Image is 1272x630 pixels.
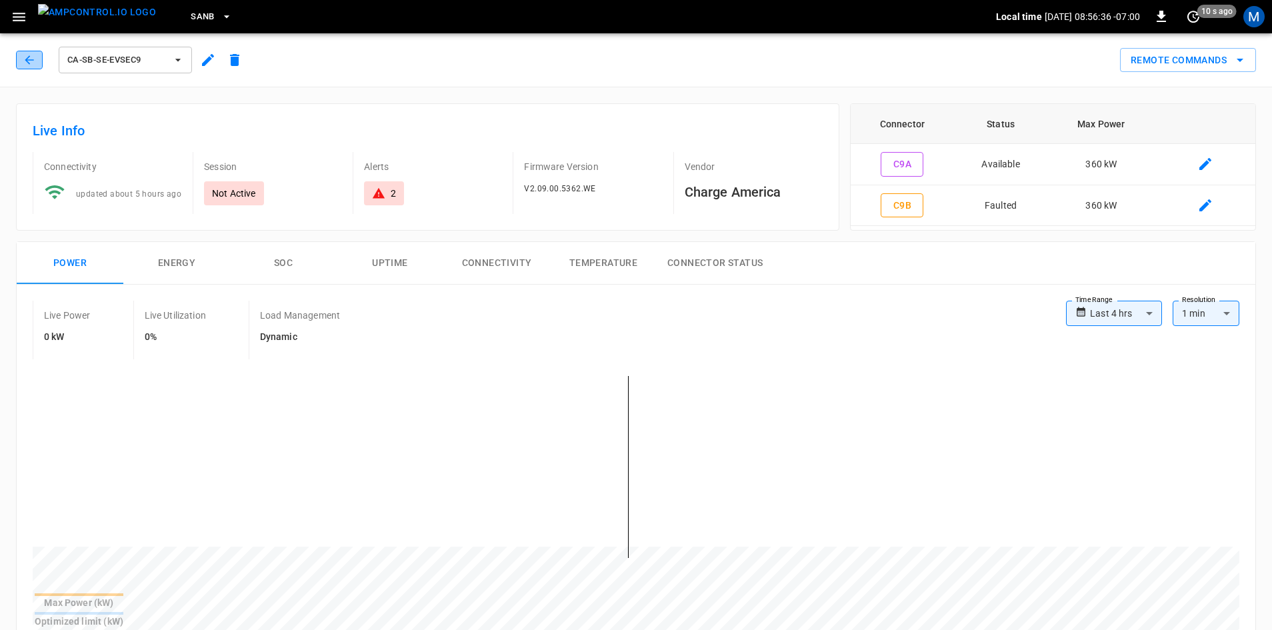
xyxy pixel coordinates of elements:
th: Status [954,104,1047,144]
button: Connector Status [657,242,773,285]
p: Alerts [364,160,502,173]
h6: Charge America [685,181,823,203]
button: ca-sb-se-evseC9 [59,47,192,73]
span: 10 s ago [1197,5,1237,18]
p: Vendor [685,160,823,173]
td: 360 kW [1047,185,1155,227]
td: 360 kW [1047,144,1155,185]
button: C9B [881,193,923,218]
span: updated about 5 hours ago [76,189,181,199]
label: Time Range [1075,295,1113,305]
div: profile-icon [1243,6,1265,27]
p: Live Power [44,309,91,322]
button: Remote Commands [1120,48,1256,73]
label: Resolution [1182,295,1215,305]
p: Connectivity [44,160,182,173]
p: Live Utilization [145,309,206,322]
button: SOC [230,242,337,285]
p: [DATE] 08:56:36 -07:00 [1045,10,1140,23]
div: 2 [391,187,396,200]
button: Temperature [550,242,657,285]
p: Not Active [212,187,256,200]
div: Last 4 hrs [1090,301,1162,326]
button: Connectivity [443,242,550,285]
div: 1 min [1173,301,1239,326]
th: Connector [851,104,954,144]
td: Available [954,144,1047,185]
div: remote commands options [1120,48,1256,73]
h6: 0 kW [44,330,91,345]
button: SanB [185,4,237,30]
th: Max Power [1047,104,1155,144]
span: SanB [191,9,215,25]
p: Session [204,160,342,173]
p: Firmware Version [524,160,662,173]
h6: 0% [145,330,206,345]
img: ampcontrol.io logo [38,4,156,21]
span: V2.09.00.5362.WE [524,184,595,193]
button: set refresh interval [1183,6,1204,27]
button: Power [17,242,123,285]
p: Load Management [260,309,340,322]
h6: Dynamic [260,330,340,345]
h6: Live Info [33,120,823,141]
p: Local time [996,10,1042,23]
td: Faulted [954,185,1047,227]
button: Uptime [337,242,443,285]
table: connector table [851,104,1255,226]
span: ca-sb-se-evseC9 [67,53,166,68]
button: Energy [123,242,230,285]
button: C9A [881,152,923,177]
